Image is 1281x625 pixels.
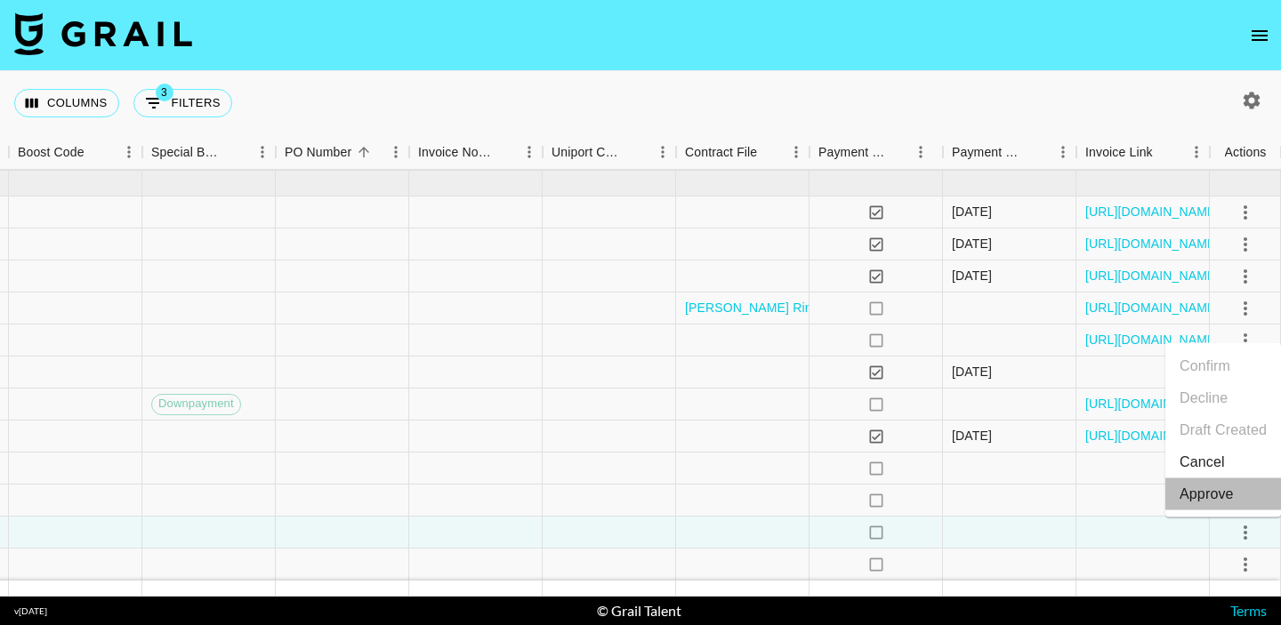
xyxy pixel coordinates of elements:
button: Menu [649,139,676,165]
button: Sort [1025,140,1050,164]
div: Invoice Link [1076,135,1210,170]
button: Menu [383,139,409,165]
div: Payment Sent Date [943,135,1076,170]
div: 8/13/2025 [952,427,992,445]
a: [URL][DOMAIN_NAME] [1085,427,1220,445]
div: Invoice Link [1085,135,1153,170]
a: [URL][DOMAIN_NAME] [1085,267,1220,284]
a: [URL][DOMAIN_NAME] [1085,203,1220,220]
div: 8/4/2025 [952,203,992,220]
div: Actions [1225,135,1267,170]
div: Contract File [676,135,810,170]
a: [URL][DOMAIN_NAME] [1085,395,1220,413]
button: Menu [907,139,934,165]
button: Sort [757,140,782,164]
button: Select columns [14,89,119,117]
a: [URL][DOMAIN_NAME] [1085,235,1220,252]
button: Show filters [133,89,232,117]
button: Sort [624,140,649,164]
button: Sort [85,140,109,164]
button: Menu [516,139,543,165]
div: Boost Code [18,135,85,170]
div: Payment Sent Date [952,135,1025,170]
span: 3 [156,84,173,101]
button: Sort [491,140,516,164]
button: Sort [1153,140,1178,164]
button: select merge strategy [1230,549,1261,580]
button: Menu [249,139,276,165]
div: Boost Code [9,135,142,170]
span: Downpayment [152,396,240,413]
button: select merge strategy [1230,261,1261,292]
button: select merge strategy [1230,517,1261,548]
button: Menu [1050,139,1076,165]
button: select merge strategy [1230,229,1261,260]
a: [PERSON_NAME] Ring Influencer Collaboration Agreement@nedatheastrologer.pdf [685,299,1158,317]
div: PO Number [276,135,409,170]
div: Payment Sent [810,135,943,170]
button: select merge strategy [1230,293,1261,324]
div: 8/10/2025 [952,267,992,284]
div: Actions [1210,135,1281,170]
div: Uniport Contact Email [543,135,676,170]
div: Special Booking Type [142,135,276,170]
button: Menu [1183,139,1210,165]
div: PO Number [285,135,351,170]
a: Terms [1230,602,1267,619]
div: © Grail Talent [597,602,681,620]
li: Cancel [1165,446,1281,478]
button: Menu [116,139,142,165]
a: [URL][DOMAIN_NAME] [1085,299,1220,317]
button: select merge strategy [1230,197,1261,228]
button: open drawer [1242,18,1277,53]
img: Grail Talent [14,12,192,55]
div: Contract File [685,135,757,170]
div: Special Booking Type [151,135,224,170]
div: 8/10/2025 [952,235,992,252]
div: Payment Sent [818,135,888,170]
div: 8/13/2025 [952,363,992,381]
button: select merge strategy [1230,325,1261,356]
button: Sort [888,140,913,164]
div: Invoice Notes [409,135,543,170]
div: Invoice Notes [418,135,491,170]
button: Menu [783,139,810,165]
button: Sort [224,140,249,164]
a: [URL][DOMAIN_NAME] [1085,331,1220,349]
div: Uniport Contact Email [552,135,624,170]
button: Sort [351,140,376,164]
div: Approve [1180,484,1234,505]
div: v [DATE] [14,605,47,617]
